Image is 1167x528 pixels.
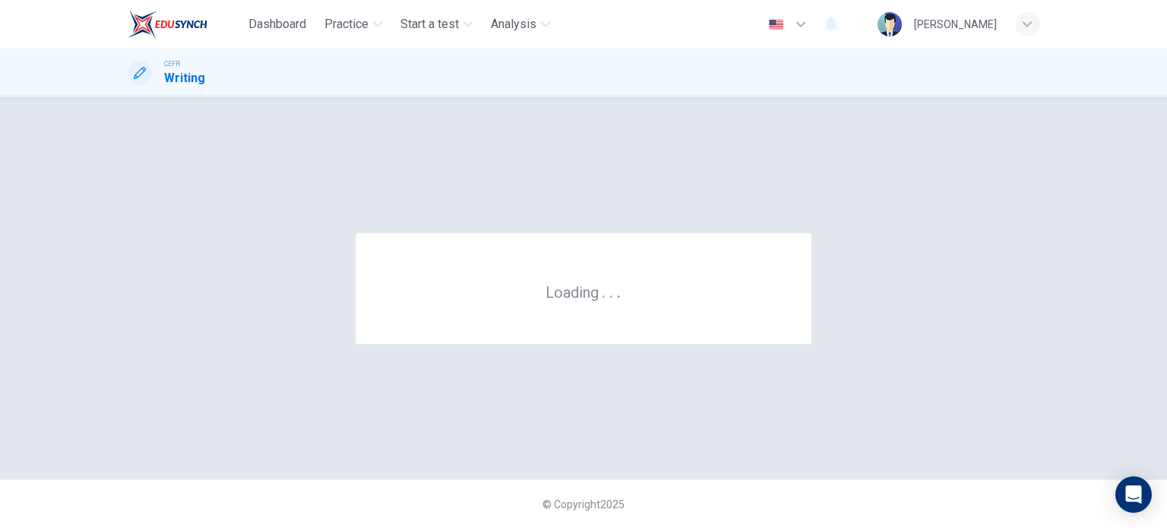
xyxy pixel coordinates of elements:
h6: . [609,278,614,303]
span: CEFR [164,58,180,69]
h6: . [616,278,621,303]
span: Dashboard [248,15,306,33]
div: [PERSON_NAME] [914,15,997,33]
span: Start a test [400,15,459,33]
a: EduSynch logo [128,9,242,40]
h1: Writing [164,69,205,87]
h6: Loading [546,282,621,302]
button: Practice [318,11,388,38]
button: Start a test [394,11,479,38]
span: © Copyright 2025 [542,498,625,511]
span: Practice [324,15,368,33]
h6: . [601,278,606,303]
img: en [767,19,786,30]
img: Profile picture [878,12,902,36]
div: Open Intercom Messenger [1115,476,1152,513]
button: Analysis [485,11,556,38]
button: Dashboard [242,11,312,38]
img: EduSynch logo [128,9,207,40]
span: Analysis [491,15,536,33]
